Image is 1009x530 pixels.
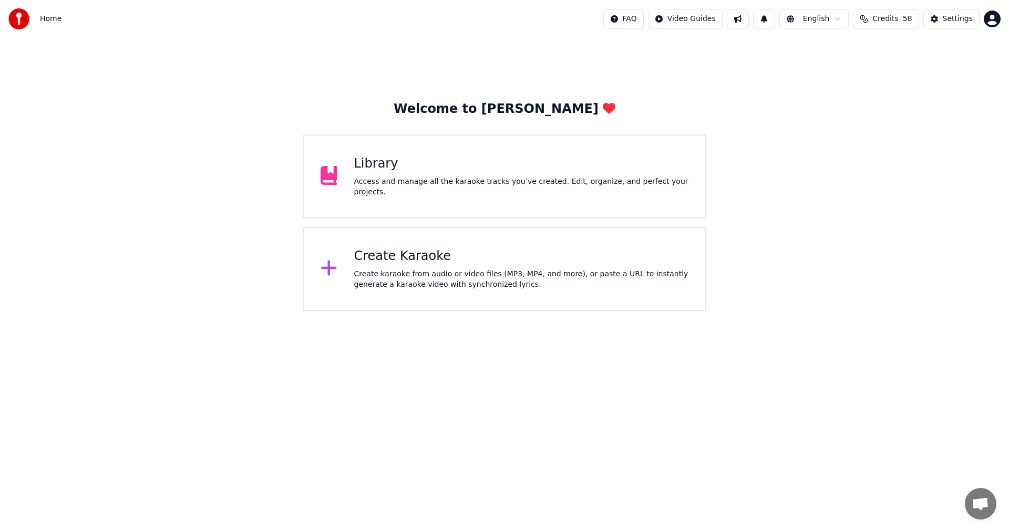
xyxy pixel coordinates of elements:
[354,155,689,172] div: Library
[603,9,644,28] button: FAQ
[40,14,61,24] span: Home
[354,176,689,198] div: Access and manage all the karaoke tracks you’ve created. Edit, organize, and perfect your projects.
[648,9,723,28] button: Video Guides
[872,14,898,24] span: Credits
[8,8,29,29] img: youka
[903,14,912,24] span: 58
[923,9,980,28] button: Settings
[354,248,689,265] div: Create Karaoke
[394,101,615,118] div: Welcome to [PERSON_NAME]
[853,9,919,28] button: Credits58
[965,488,996,519] div: Open chat
[354,269,689,290] div: Create karaoke from audio or video files (MP3, MP4, and more), or paste a URL to instantly genera...
[943,14,973,24] div: Settings
[40,14,61,24] nav: breadcrumb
